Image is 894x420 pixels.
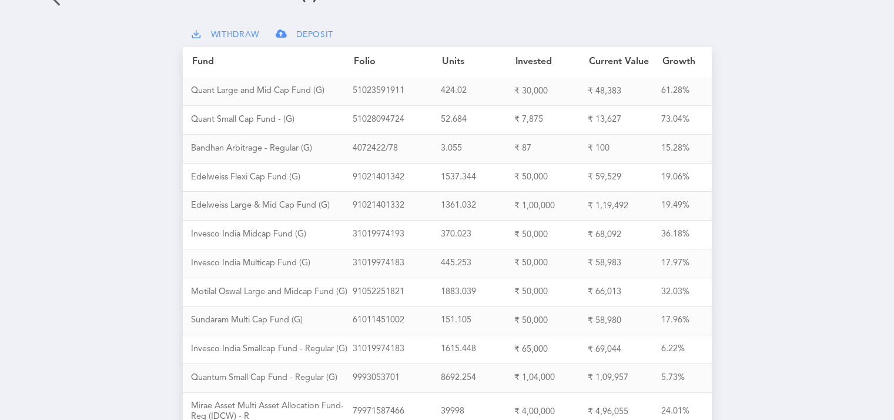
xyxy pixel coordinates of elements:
[191,344,353,355] div: I n v e s c o I n d i a S m a l l c a p F u n d - R e g u l a r ( G )
[353,287,441,298] div: 9 1 0 5 2 2 5 1 8 2 1
[588,286,661,298] div: ₹ 66,013
[661,258,705,269] div: 17.97%
[661,373,705,384] div: 5.73%
[192,56,354,68] div: Fund
[588,258,661,269] div: ₹ 58,983
[191,115,353,125] div: Q u a n t S m a l l C a p F u n d - ( G )
[353,201,441,211] div: 9 1 0 2 1 4 0 1 3 3 2
[353,344,441,355] div: 3 1 0 1 9 9 7 4 1 8 3
[514,86,588,97] div: ₹ 30,000
[514,201,588,212] div: ₹ 1,00,000
[514,315,588,326] div: ₹ 50,000
[515,56,589,68] div: Invested
[353,373,441,384] div: 9 9 9 3 0 5 3 7 0 1
[661,86,705,96] div: 61.28%
[441,344,514,355] div: 1615.448
[661,144,705,154] div: 15.28%
[589,56,662,68] div: Current Value
[353,86,441,96] div: 5 1 0 2 3 5 9 1 9 1 1
[191,201,353,211] div: E d e l w e i s s L a r g e & M i d C a p F u n d ( G )
[514,143,588,154] div: ₹ 87
[661,172,705,183] div: 19.06%
[211,30,260,40] span: WITHDRAW
[353,315,441,326] div: 6 1 0 1 1 4 5 1 0 0 2
[441,315,514,326] div: 151.105
[441,258,514,269] div: 445.253
[353,406,441,417] div: 7 9 9 7 1 5 8 7 4 6 6
[588,172,661,183] div: ₹ 59,529
[191,172,353,183] div: E d e l w e i s s F l e x i C a p F u n d ( G )
[296,30,333,40] span: DEPOSIT
[661,344,705,355] div: 6.22%
[441,172,514,183] div: 1537.344
[514,114,588,125] div: ₹ 7,875
[661,115,705,125] div: 73.04%
[588,315,661,326] div: ₹ 58,980
[661,229,705,240] div: 36.18%
[354,56,442,68] div: Folio
[191,144,353,154] div: B a n d h a n A r b i t r a g e - R e g u l a r ( G )
[588,229,661,241] div: ₹ 68,092
[661,315,705,326] div: 17.96%
[441,406,514,417] div: 39998
[588,406,661,418] div: ₹ 4,96,055
[588,114,661,125] div: ₹ 13,627
[588,201,661,212] div: ₹ 1,19,492
[441,287,514,298] div: 1883.039
[191,287,353,298] div: M o t i l a l O s w a l L a r g e a n d M i d c a p F u n d ( G )
[191,258,353,269] div: I n v e s c o I n d i a M u l t i c a p F u n d ( G )
[514,406,588,418] div: ₹ 4,00,000
[514,344,588,355] div: ₹ 65,000
[353,172,441,183] div: 9 1 0 2 1 4 0 1 3 4 2
[353,258,441,269] div: 3 1 0 1 9 9 7 4 1 8 3
[588,143,661,154] div: ₹ 100
[191,315,353,326] div: S u n d a r a m M u l t i C a p F u n d ( G )
[441,86,514,96] div: 424.02
[442,56,515,68] div: Units
[191,373,353,384] div: Q u a n t u m S m a l l C a p F u n d - R e g u l a r ( G )
[514,372,588,384] div: ₹ 1,04,000
[353,229,441,240] div: 3 1 0 1 9 9 7 4 1 9 3
[514,229,588,241] div: ₹ 50,000
[191,86,353,96] div: Q u a n t L a r g e a n d M i d C a p F u n d ( G )
[441,229,514,240] div: 370.023
[191,229,353,240] div: I n v e s c o I n d i a M i d c a p F u n d ( G )
[441,115,514,125] div: 52.684
[661,406,705,417] div: 24.01%
[661,201,705,211] div: 19.49%
[441,373,514,384] div: 8692.254
[353,144,441,154] div: 4 0 7 2 4 2 2 / 7 8
[514,172,588,183] div: ₹ 50,000
[441,201,514,211] div: 1361.032
[588,372,661,384] div: ₹ 1,09,957
[661,287,705,298] div: 32.03%
[588,86,661,97] div: ₹ 48,383
[662,56,707,68] div: Growth
[514,286,588,298] div: ₹ 50,000
[514,258,588,269] div: ₹ 50,000
[441,144,514,154] div: 3.055
[353,115,441,125] div: 5 1 0 2 8 0 9 4 7 2 4
[588,344,661,355] div: ₹ 69,044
